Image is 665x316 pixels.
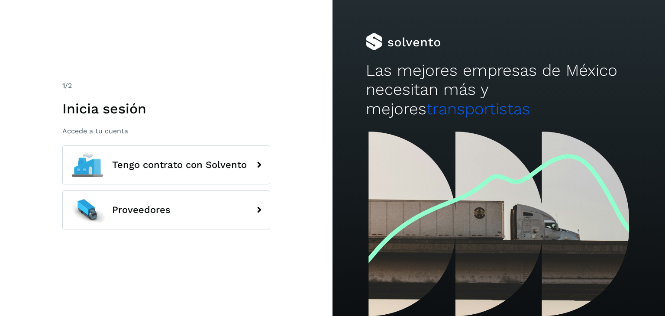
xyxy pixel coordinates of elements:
h1: Inicia sesión [62,100,270,117]
p: Accede a tu cuenta [62,127,270,135]
button: Tengo contrato con Solvento [62,145,270,184]
span: transportistas [426,100,530,118]
button: Proveedores [62,190,270,229]
span: 1 [62,81,65,90]
div: /2 [62,81,270,91]
h2: Las mejores empresas de México necesitan más y mejores [366,61,632,119]
span: Tengo contrato con Solvento [112,160,247,170]
span: Proveedores [112,205,171,215]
